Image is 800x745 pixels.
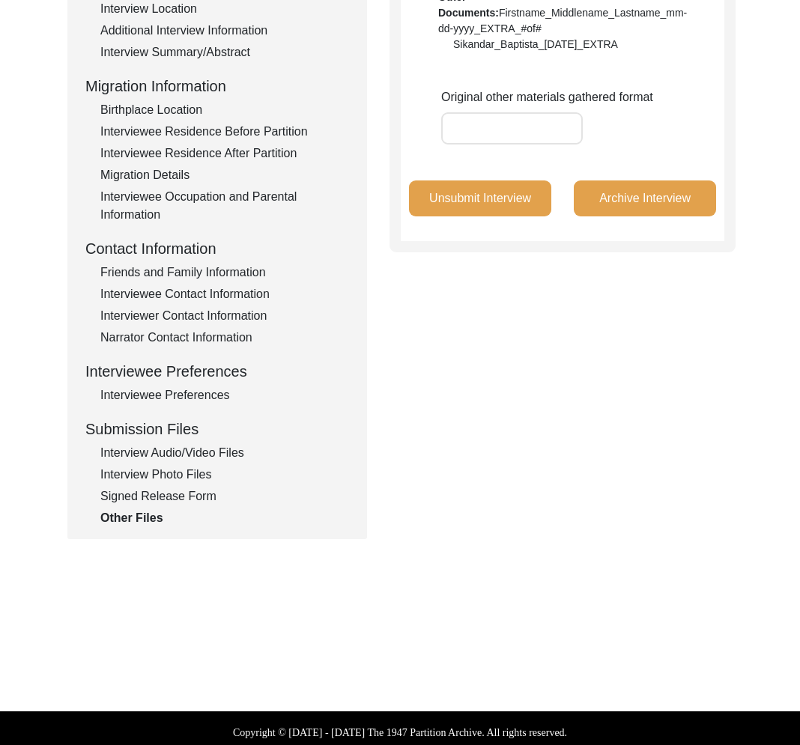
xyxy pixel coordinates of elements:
button: Archive Interview [574,180,716,216]
div: Other Files [100,509,349,527]
div: Migration Information [85,75,349,97]
div: Interview Photo Files [100,466,349,484]
div: Interviewee Residence After Partition [100,145,349,162]
div: Interview Audio/Video Files [100,444,349,462]
div: Narrator Contact Information [100,329,349,347]
div: Interviewer Contact Information [100,307,349,325]
div: Submission Files [85,418,349,440]
div: Additional Interview Information [100,22,349,40]
div: Interviewee Occupation and Parental Information [100,188,349,224]
div: Friends and Family Information [100,264,349,282]
div: Birthplace Location [100,101,349,119]
div: Contact Information [85,237,349,260]
div: Interviewee Contact Information [100,285,349,303]
div: Migration Details [100,166,349,184]
button: Unsubmit Interview [409,180,551,216]
div: Interviewee Preferences [85,360,349,383]
div: Interviewee Residence Before Partition [100,123,349,141]
div: Signed Release Form [100,487,349,505]
label: Original other materials gathered format [441,88,653,106]
div: Interview Summary/Abstract [100,43,349,61]
label: Copyright © [DATE] - [DATE] The 1947 Partition Archive. All rights reserved. [233,725,567,741]
div: Interviewee Preferences [100,386,349,404]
